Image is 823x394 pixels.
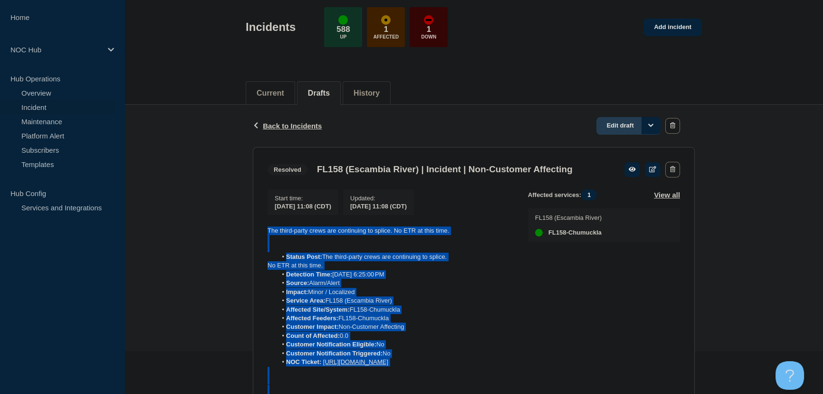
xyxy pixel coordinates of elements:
[286,288,308,295] strong: Impact:
[286,297,325,304] strong: Service Area:
[286,279,309,286] strong: Source:
[317,164,573,175] h3: FL158 (Escambia River) | Incident | Non-Customer Affecting
[277,332,513,340] li: 0.0
[308,89,330,98] button: Drafts
[268,227,513,235] p: The third-party crews are continuing to splice. No ETR at this time.
[268,261,513,270] p: No ETR at this time.
[277,305,513,314] li: FL158-Chumuckla
[275,203,331,210] span: [DATE] 11:08 (CDT)
[528,189,602,200] span: Affected services:
[421,34,437,39] p: Down
[277,288,513,296] li: Minor / Localized
[286,350,383,357] strong: Customer Notification Triggered:
[336,25,350,34] p: 588
[350,202,407,210] div: [DATE] 11:08 (CDT)
[340,34,346,39] p: Up
[286,306,350,313] strong: Affected Site/System:
[246,20,296,34] h1: Incidents
[381,15,391,25] div: affected
[277,340,513,349] li: No
[286,358,321,365] strong: NOC Ticket:
[775,361,804,390] iframe: Help Scout Beacon - Open
[338,15,348,25] div: up
[268,164,307,175] span: Resolved
[286,332,340,339] strong: Count of Affected:
[253,122,322,130] button: Back to Incidents
[275,195,331,202] p: Start time :
[641,117,660,134] button: Options
[581,189,597,200] span: 1
[277,314,513,323] li: FL158-Chumuckla
[10,46,102,54] p: NOC Hub
[277,279,513,287] li: Alarm/Alert
[427,25,431,34] p: 1
[643,19,702,36] a: Add incident
[323,358,388,365] a: [URL][DOMAIN_NAME]
[277,296,513,305] li: FL158 (Escambia River)
[535,214,602,221] p: FL158 (Escambia River)
[548,229,602,236] span: FL158-Chumuckla
[286,253,322,260] strong: Status Post:
[654,189,680,200] button: View all
[286,323,339,330] strong: Customer Impact:
[350,195,407,202] p: Updated :
[286,315,338,322] strong: Affected Feeders:
[277,323,513,331] li: Non-Customer Affecting
[277,270,513,279] li: [DATE] 6:25:00 PM
[596,117,660,135] a: Edit draft
[535,229,543,236] div: up
[277,253,513,261] li: The third-party crews are continuing to splice.
[286,341,376,348] strong: Customer Notification Eligible:
[384,25,388,34] p: 1
[263,122,322,130] span: Back to Incidents
[277,349,513,358] li: No
[373,34,399,39] p: Affected
[286,271,332,278] strong: Detection Time:
[354,89,380,98] button: History
[257,89,284,98] button: Current
[424,15,433,25] div: down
